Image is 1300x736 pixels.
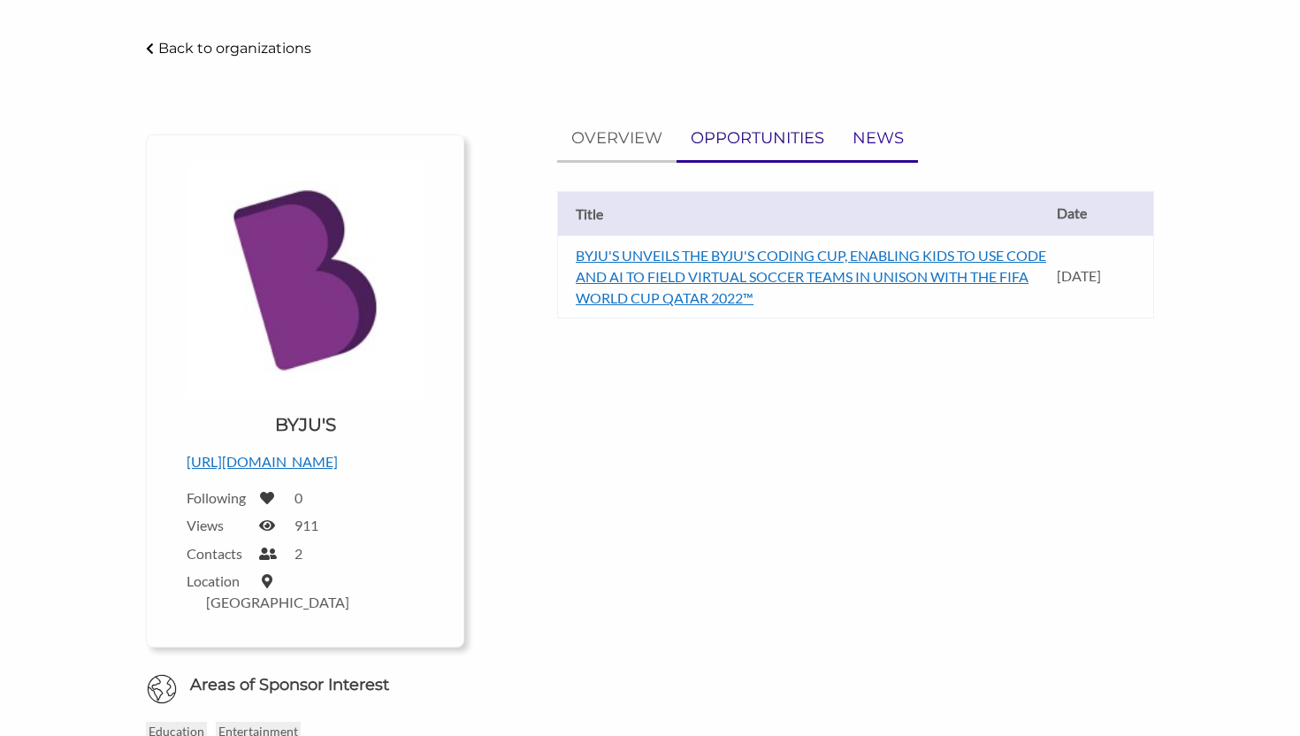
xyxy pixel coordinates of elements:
[294,545,302,562] label: 2
[576,247,1046,306] a: BYJU'S UNVEILS THE BYJU'S CODING CUP, ENABLING KIDS TO USE CODE AND AI TO FIELD VIRTUAL SOCCER TE...
[147,674,177,704] img: Globe Icon
[1048,191,1153,235] th: Date
[275,412,336,437] h1: BYJU'S
[558,191,1049,235] th: Title
[294,517,318,533] label: 911
[133,674,478,696] h6: Areas of Sponsor Interest
[158,40,311,57] p: Back to organizations
[187,517,249,533] label: Views
[187,489,249,506] label: Following
[187,572,249,589] label: Location
[1057,267,1143,284] p: [DATE]
[691,126,824,151] p: OPPORTUNITIES
[294,489,302,506] label: 0
[187,162,424,399] img: Byjus Logo
[187,450,424,473] p: [URL][DOMAIN_NAME]
[853,126,904,151] p: NEWS
[187,545,249,562] label: Contacts
[571,126,662,151] p: OVERVIEW
[206,594,349,610] label: [GEOGRAPHIC_DATA]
